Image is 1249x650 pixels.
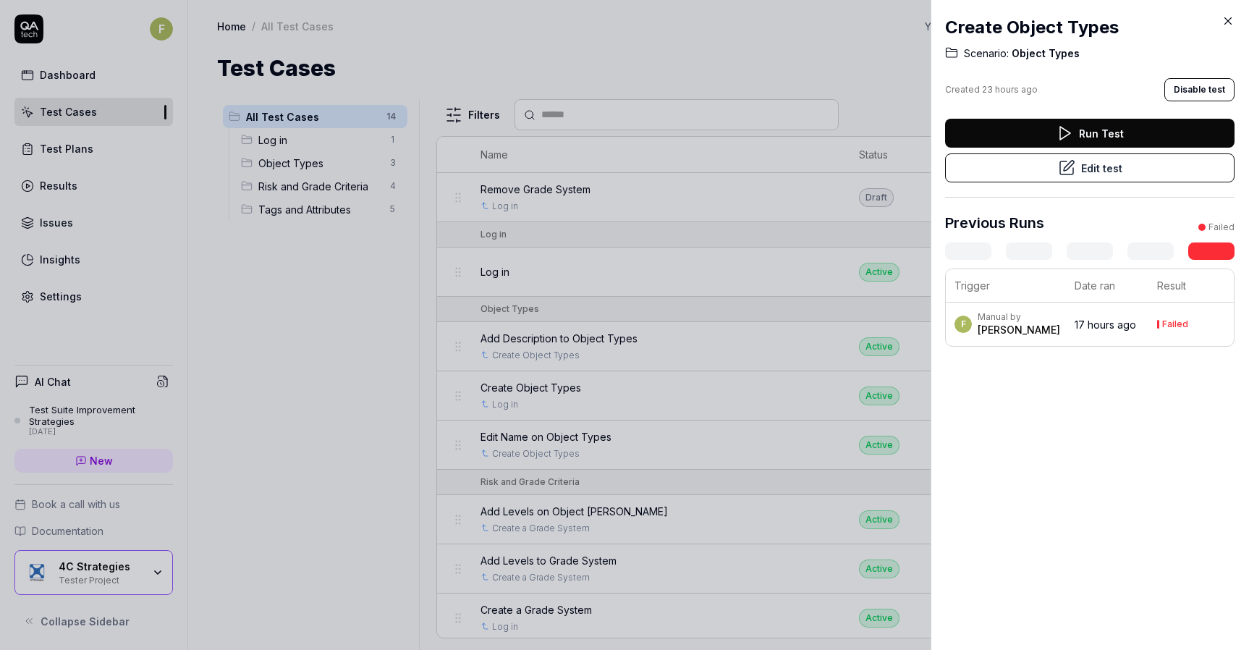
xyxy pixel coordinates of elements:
span: F [954,316,972,333]
h2: Create Object Types [945,14,1235,41]
time: 17 hours ago [1075,318,1136,331]
div: Failed [1162,320,1188,329]
div: Created [945,83,1038,96]
h3: Previous Runs [945,212,1044,234]
th: Trigger [946,269,1066,303]
th: Result [1148,269,1234,303]
button: Run Test [945,119,1235,148]
button: Disable test [1164,78,1235,101]
div: Failed [1208,221,1235,234]
span: Object Types [1009,46,1080,61]
th: Date ran [1066,269,1148,303]
div: Manual by [978,311,1060,323]
div: [PERSON_NAME] [978,323,1060,337]
time: 23 hours ago [982,84,1038,95]
span: Scenario: [964,46,1009,61]
button: Edit test [945,153,1235,182]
